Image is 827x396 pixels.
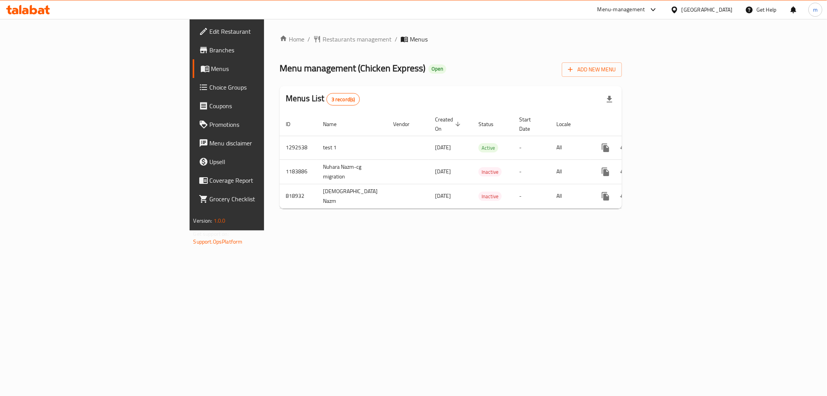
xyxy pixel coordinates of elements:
td: All [550,184,590,208]
td: [DEMOGRAPHIC_DATA] Nazm [317,184,387,208]
td: - [513,184,550,208]
span: Version: [193,216,212,226]
a: Coverage Report [193,171,328,190]
nav: breadcrumb [280,35,622,44]
button: Change Status [615,187,634,206]
th: Actions [590,112,677,136]
span: Name [323,119,347,129]
span: Promotions [210,120,321,129]
td: All [550,159,590,184]
a: Menus [193,59,328,78]
a: Coupons [193,97,328,115]
span: [DATE] [435,142,451,152]
div: Export file [600,90,619,109]
button: Change Status [615,163,634,181]
span: [DATE] [435,191,451,201]
div: Menu-management [597,5,645,14]
span: Open [428,66,446,72]
div: [GEOGRAPHIC_DATA] [682,5,733,14]
a: Support.OpsPlatform [193,237,243,247]
span: Branches [210,45,321,55]
td: - [513,159,550,184]
td: test 1 [317,136,387,159]
div: Active [478,143,498,152]
div: Open [428,64,446,74]
a: Restaurants management [313,35,392,44]
span: Coverage Report [210,176,321,185]
button: more [596,138,615,157]
a: Edit Restaurant [193,22,328,41]
td: Nuhara Nazm-cg migration [317,159,387,184]
button: Change Status [615,138,634,157]
a: Branches [193,41,328,59]
span: Edit Restaurant [210,27,321,36]
span: Inactive [478,192,502,201]
button: more [596,163,615,181]
a: Menu disclaimer [193,134,328,152]
span: Vendor [393,119,420,129]
div: Total records count [326,93,360,105]
table: enhanced table [280,112,677,209]
span: Get support on: [193,229,229,239]
td: All [550,136,590,159]
span: Menu disclaimer [210,138,321,148]
span: Grocery Checklist [210,194,321,204]
a: Grocery Checklist [193,190,328,208]
span: m [813,5,818,14]
span: Menus [211,64,321,73]
span: ID [286,119,300,129]
span: Menu management ( Chicken Express ) [280,59,425,77]
div: Inactive [478,167,502,176]
span: Locale [556,119,581,129]
span: Created On [435,115,463,133]
span: Inactive [478,168,502,176]
h2: Menus List [286,93,360,105]
span: Coupons [210,101,321,111]
span: Menus [410,35,428,44]
span: [DATE] [435,166,451,176]
span: Upsell [210,157,321,166]
span: Status [478,119,504,129]
a: Promotions [193,115,328,134]
span: Add New Menu [568,65,616,74]
span: 1.0.0 [214,216,226,226]
button: more [596,187,615,206]
li: / [395,35,397,44]
span: Start Date [519,115,541,133]
span: Choice Groups [210,83,321,92]
button: Add New Menu [562,62,622,77]
a: Upsell [193,152,328,171]
a: Choice Groups [193,78,328,97]
span: Active [478,144,498,152]
span: 3 record(s) [327,96,360,103]
td: - [513,136,550,159]
span: Restaurants management [323,35,392,44]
